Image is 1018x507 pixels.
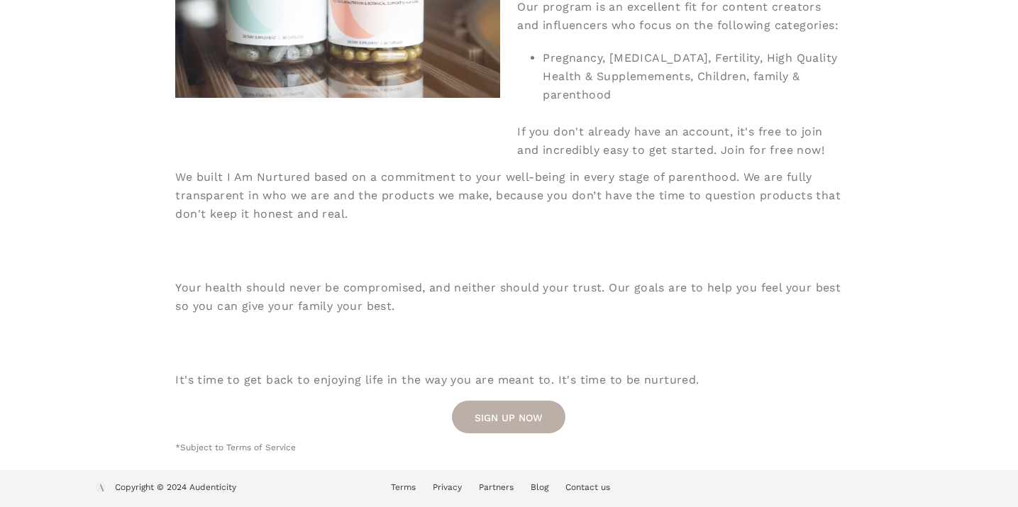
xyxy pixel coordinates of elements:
[517,123,842,160] div: If you don't already have an account, it's free to join and incredibly easy to get started. Join ...
[479,482,514,492] a: Partners
[175,168,842,279] div: We built I Am Nurtured based on a commitment to your well-being in every stage of parenthood. We ...
[531,482,548,492] a: Blog
[175,442,842,453] p: *Subject to Terms of Service
[115,481,236,496] p: Copyright © 2024 Audenticity
[433,482,462,492] a: Privacy
[391,482,416,492] a: Terms
[452,401,565,433] a: SIGN UP NOW
[543,49,842,104] li: Pregnancy, [MEDICAL_DATA], Fertility, High Quality Health & Supplemements, Children, family & par...
[175,371,842,389] div: It's time to get back to enjoying life in the way you are meant to. It's time to be nurtured.
[175,279,842,371] div: Your health should never be compromised, and neither should your trust. Our goals are to help you...
[565,482,610,492] a: Contact us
